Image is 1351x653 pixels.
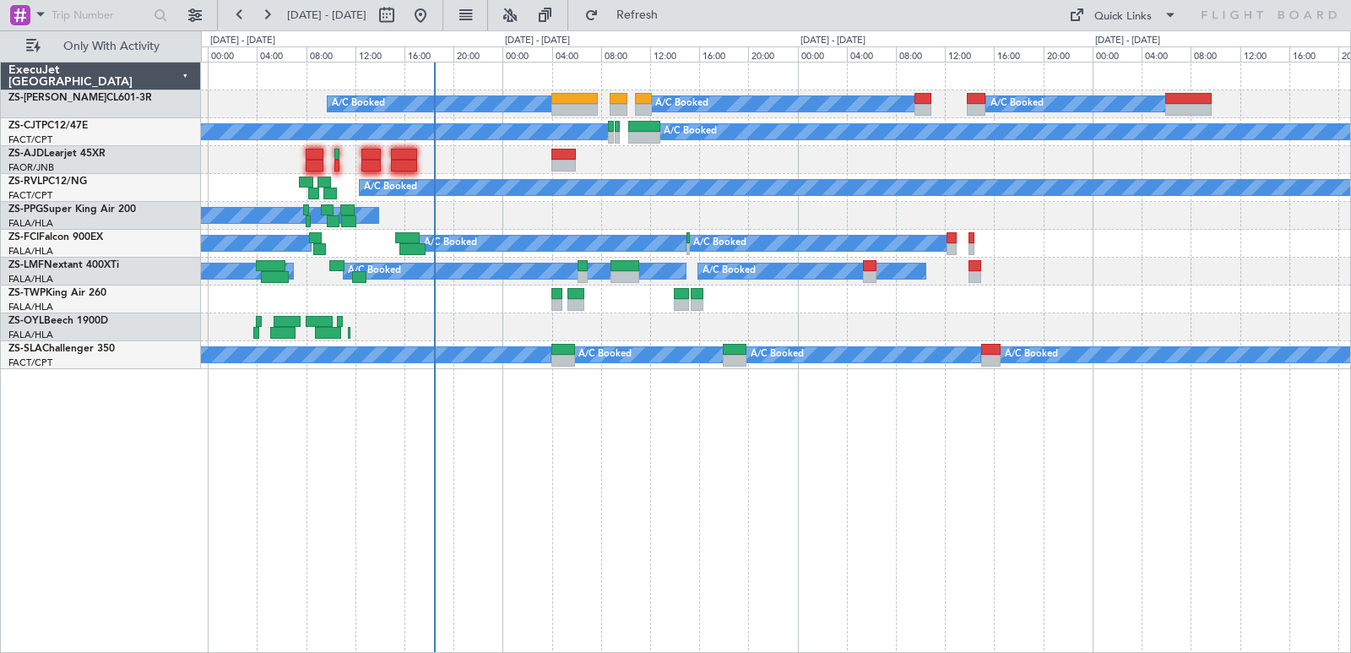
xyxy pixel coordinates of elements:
[990,91,1044,117] div: A/C Booked
[1240,46,1289,62] div: 12:00
[404,46,453,62] div: 16:00
[8,149,44,159] span: ZS-AJD
[8,273,53,286] a: FALA/HLA
[8,232,39,242] span: ZS-FCI
[1289,46,1338,62] div: 16:00
[798,46,847,62] div: 00:00
[650,46,699,62] div: 12:00
[8,121,88,131] a: ZS-CJTPC12/47E
[348,258,401,284] div: A/C Booked
[8,344,115,354] a: ZS-SLAChallenger 350
[8,316,44,326] span: ZS-OYL
[1005,342,1058,367] div: A/C Booked
[8,93,106,103] span: ZS-[PERSON_NAME]
[307,46,355,62] div: 08:00
[8,189,52,202] a: FACT/CPT
[693,231,746,256] div: A/C Booked
[8,288,106,298] a: ZS-TWPKing Air 260
[8,329,53,341] a: FALA/HLA
[8,288,46,298] span: ZS-TWP
[8,316,108,326] a: ZS-OYLBeech 1900D
[751,342,804,367] div: A/C Booked
[945,46,994,62] div: 12:00
[601,46,650,62] div: 08:00
[8,93,152,103] a: ZS-[PERSON_NAME]CL601-3R
[552,46,601,62] div: 04:00
[8,149,106,159] a: ZS-AJDLearjet 45XR
[8,245,53,258] a: FALA/HLA
[664,119,717,144] div: A/C Booked
[208,46,257,62] div: 00:00
[355,46,404,62] div: 12:00
[800,34,865,48] div: [DATE] - [DATE]
[502,46,551,62] div: 00:00
[8,177,42,187] span: ZS-RVL
[332,91,385,117] div: A/C Booked
[8,161,54,174] a: FAOR/JNB
[8,260,119,270] a: ZS-LMFNextant 400XTi
[52,3,149,28] input: Trip Number
[8,217,53,230] a: FALA/HLA
[8,121,41,131] span: ZS-CJT
[748,46,797,62] div: 20:00
[994,46,1043,62] div: 16:00
[1095,34,1160,48] div: [DATE] - [DATE]
[8,232,103,242] a: ZS-FCIFalcon 900EX
[8,204,136,215] a: ZS-PPGSuper King Air 200
[847,46,896,62] div: 04:00
[655,91,708,117] div: A/C Booked
[1094,8,1152,25] div: Quick Links
[699,46,748,62] div: 16:00
[8,260,44,270] span: ZS-LMF
[1061,2,1186,29] button: Quick Links
[44,41,178,52] span: Only With Activity
[8,204,43,215] span: ZS-PPG
[287,8,366,23] span: [DATE] - [DATE]
[703,258,756,284] div: A/C Booked
[1142,46,1191,62] div: 04:00
[8,344,42,354] span: ZS-SLA
[896,46,945,62] div: 08:00
[424,231,477,256] div: A/C Booked
[8,301,53,313] a: FALA/HLA
[602,9,673,21] span: Refresh
[577,2,678,29] button: Refresh
[1191,46,1240,62] div: 08:00
[1044,46,1093,62] div: 20:00
[364,175,417,200] div: A/C Booked
[257,46,306,62] div: 04:00
[8,356,52,369] a: FACT/CPT
[453,46,502,62] div: 20:00
[505,34,570,48] div: [DATE] - [DATE]
[1093,46,1142,62] div: 00:00
[210,34,275,48] div: [DATE] - [DATE]
[19,33,183,60] button: Only With Activity
[8,177,87,187] a: ZS-RVLPC12/NG
[578,342,632,367] div: A/C Booked
[8,133,52,146] a: FACT/CPT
